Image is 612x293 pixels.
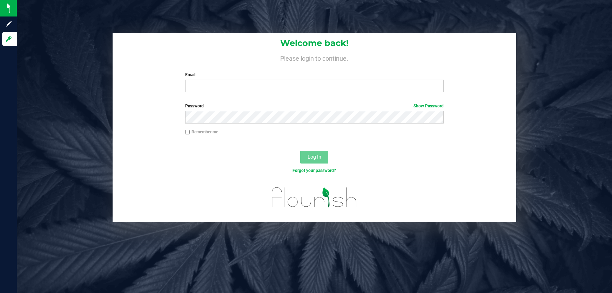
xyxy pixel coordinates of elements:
[300,151,328,164] button: Log In
[292,168,336,173] a: Forgot your password?
[185,72,444,78] label: Email
[185,130,190,135] input: Remember me
[413,104,444,108] a: Show Password
[308,154,321,160] span: Log In
[264,181,365,214] img: flourish_logo.svg
[113,39,516,48] h1: Welcome back!
[185,129,218,135] label: Remember me
[5,35,12,42] inline-svg: Log in
[185,104,204,108] span: Password
[113,53,516,62] h4: Please login to continue.
[5,20,12,27] inline-svg: Sign up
